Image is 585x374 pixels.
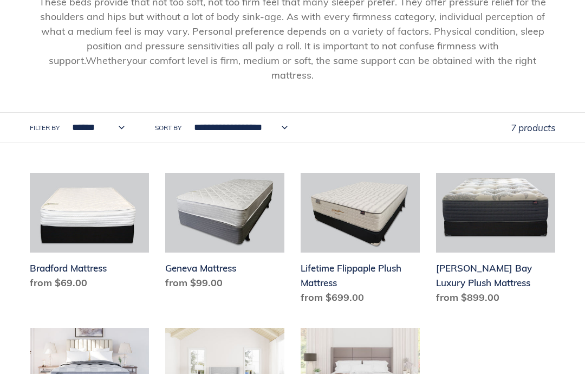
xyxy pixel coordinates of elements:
[301,173,420,309] a: Lifetime Flippaple Plush Mattress
[436,173,555,309] a: Chadwick Bay Luxury Plush Mattress
[86,54,127,67] span: Whether
[155,123,181,133] label: Sort by
[165,173,284,294] a: Geneva Mattress
[30,173,149,294] a: Bradford Mattress
[511,122,555,133] span: 7 products
[30,123,60,133] label: Filter by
